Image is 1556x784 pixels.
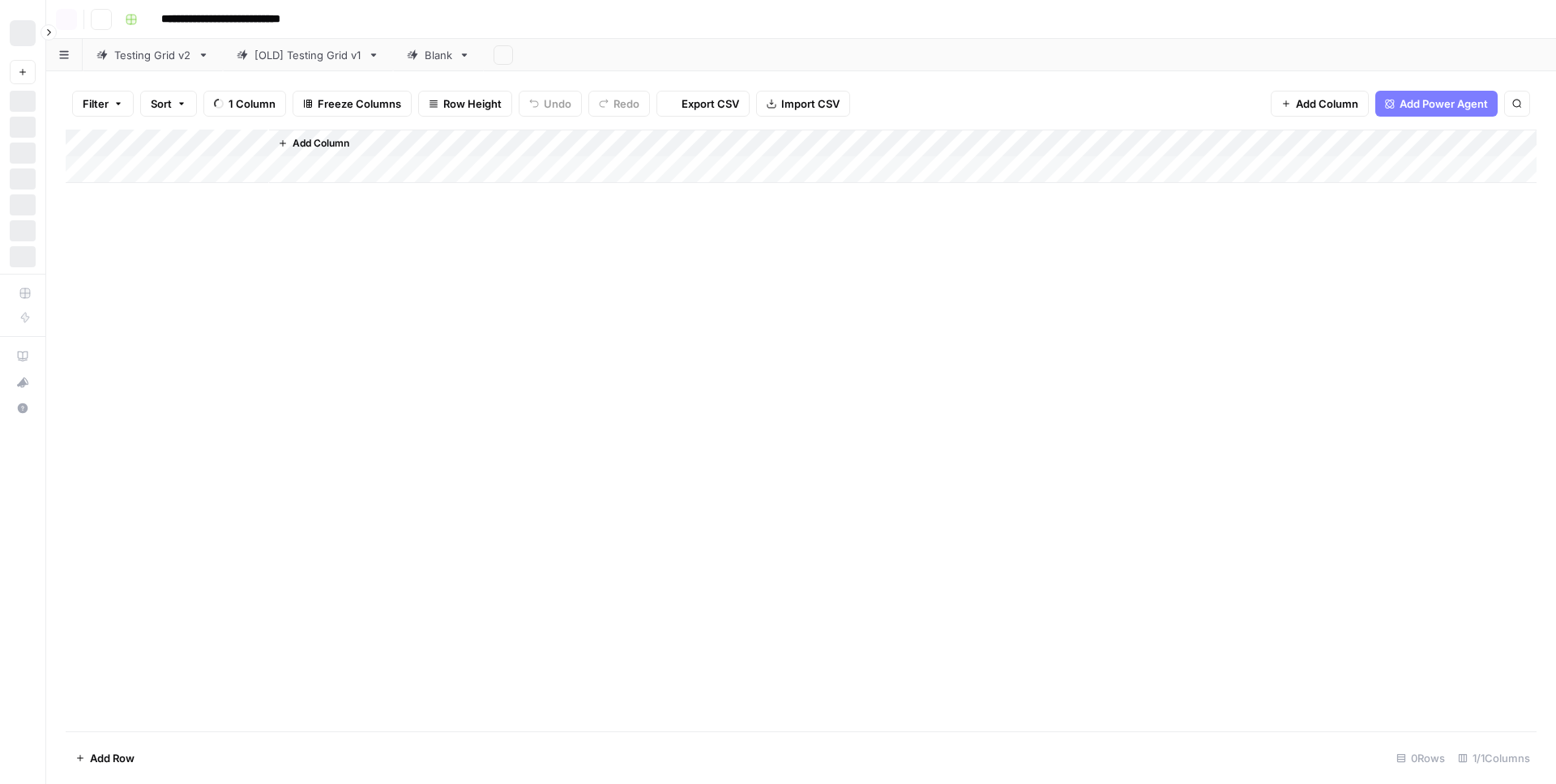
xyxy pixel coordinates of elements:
button: Undo [519,91,582,117]
button: Add Column [1271,91,1369,117]
button: Row Height [418,91,512,117]
div: Testing Grid v2 [114,47,191,63]
button: Redo [588,91,650,117]
div: 0 Rows [1390,745,1451,771]
button: Export CSV [656,91,750,117]
span: Export CSV [682,96,739,112]
button: Add Column [271,133,356,154]
a: AirOps Academy [10,343,36,369]
span: Row Height [443,96,502,112]
span: Add Column [1296,96,1358,112]
button: Help + Support [10,395,36,421]
button: Add Row [66,745,144,771]
a: Testing Grid v2 [83,39,223,71]
span: Sort [151,96,172,112]
span: Redo [613,96,639,112]
button: Add Power Agent [1375,91,1498,117]
button: Filter [72,91,134,117]
div: 1/1 Columns [1451,745,1537,771]
span: Import CSV [781,96,840,112]
button: Import CSV [756,91,850,117]
a: [OLD] Testing Grid v1 [223,39,393,71]
span: Freeze Columns [318,96,401,112]
span: Add Row [90,750,135,766]
div: What's new? [11,370,35,394]
button: Freeze Columns [293,91,412,117]
button: What's new? [10,369,36,395]
button: 1 Column [203,91,286,117]
div: Blank [425,47,452,63]
button: Sort [140,91,197,117]
span: Undo [544,96,571,112]
a: Blank [393,39,484,71]
span: Add Column [293,136,349,151]
span: 1 Column [229,96,276,112]
span: Add Power Agent [1400,96,1488,112]
span: Filter [83,96,109,112]
div: [OLD] Testing Grid v1 [254,47,361,63]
